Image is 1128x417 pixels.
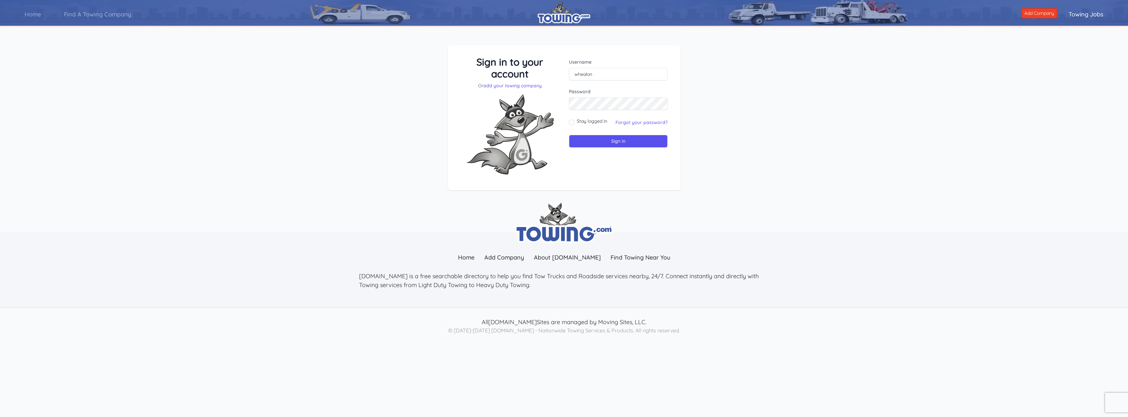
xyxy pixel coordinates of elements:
[453,250,479,264] a: Home
[359,272,769,289] p: [DOMAIN_NAME] is a free searchable directory to help you find Tow Trucks and Roadside services ne...
[515,203,613,243] img: towing
[483,83,542,89] a: add your towing company
[569,88,668,95] label: Password
[1021,8,1057,18] a: Add Company
[461,56,559,80] h3: Sign in to your account
[461,82,559,89] p: Or
[1057,5,1115,24] a: Towing Jobs
[448,327,680,334] span: © [DATE]-[DATE] [DOMAIN_NAME] - Nationwide Towing Services & Products. All rights reserved.
[577,118,607,124] label: Stay logged in
[538,2,590,23] img: logo.png
[461,89,559,180] img: Fox-Excited.png
[615,119,668,125] a: Forgot your password?
[479,250,529,264] a: Add Company
[52,5,143,24] a: Find A Towing Company
[529,250,606,264] a: About [DOMAIN_NAME]
[13,5,52,24] a: Home
[606,250,675,264] a: Find Towing Near You
[359,318,769,326] p: All Sites are managed by Moving Sites, LLC.
[569,59,668,65] label: Username
[488,318,537,326] a: [DOMAIN_NAME]
[569,135,668,148] input: Sign in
